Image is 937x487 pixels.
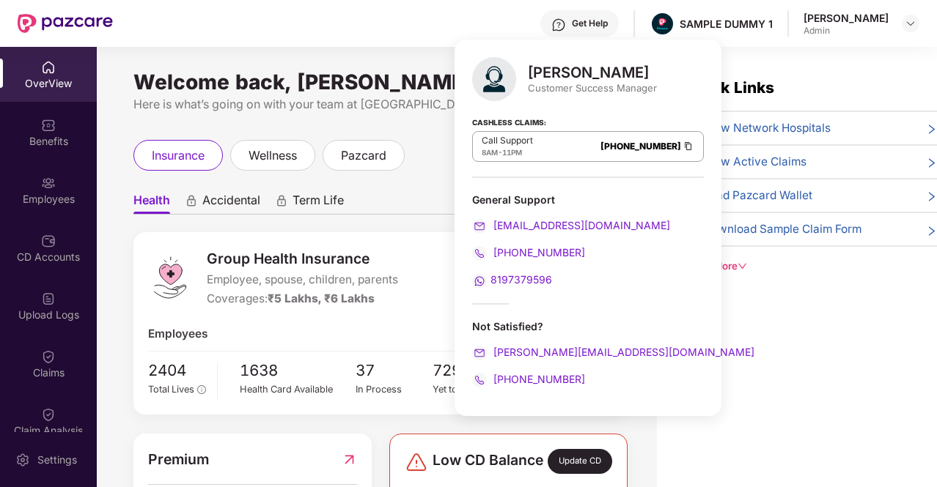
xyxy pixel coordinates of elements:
span: info-circle [197,385,205,393]
span: [PHONE_NUMBER] [490,373,585,385]
span: insurance [152,146,205,165]
img: svg+xml;base64,PHN2ZyB4bWxucz0iaHR0cDovL3d3dy53My5vcmcvMjAwMC9zdmciIHdpZHRoPSIyMCIgaGVpZ2h0PSIyMC... [472,373,487,387]
strong: Cashless Claims: [472,114,546,130]
span: Accidental [202,193,260,214]
span: 📄 Download Sample Claim Form [686,220,861,238]
span: 729 [433,359,510,383]
div: Update CD [548,449,612,474]
img: svg+xml;base64,PHN2ZyBpZD0iQ0RfQWNjb3VudHMiIGRhdGEtbmFtZT0iQ0QgQWNjb3VudHMiIHhtbG5zPSJodHRwOi8vd3... [41,234,56,248]
div: Customer Success Manager [528,81,657,94]
span: right [926,156,937,171]
div: View More [686,259,937,274]
span: Low CD Balance [433,449,543,474]
span: Premium [148,448,209,470]
span: 8AM [482,148,498,157]
a: [PERSON_NAME][EMAIL_ADDRESS][DOMAIN_NAME] [472,346,754,358]
span: 💳 Load Pazcard Wallet [686,187,812,204]
span: wellness [249,146,297,165]
img: svg+xml;base64,PHN2ZyB4bWxucz0iaHR0cDovL3d3dy53My5vcmcvMjAwMC9zdmciIHdpZHRoPSIyMCIgaGVpZ2h0PSIyMC... [472,246,487,261]
span: Quick Links [686,78,774,97]
div: Settings [33,453,81,467]
a: [EMAIL_ADDRESS][DOMAIN_NAME] [472,219,670,231]
div: General Support [472,193,704,289]
img: svg+xml;base64,PHN2ZyBpZD0iQ2xhaW0iIHhtbG5zPSJodHRwOi8vd3d3LnczLm9yZy8yMDAwL3N2ZyIgd2lkdGg9IjIwIi... [41,407,56,422]
div: Not Satisfied? [472,319,704,387]
img: Clipboard Icon [683,140,694,152]
img: svg+xml;base64,PHN2ZyBpZD0iQmVuZWZpdHMiIHhtbG5zPSJodHRwOi8vd3d3LnczLm9yZy8yMDAwL3N2ZyIgd2lkdGg9Ij... [41,118,56,133]
div: - [482,146,533,158]
img: RedirectIcon [342,448,357,470]
span: 8197379596 [490,273,552,286]
div: animation [185,194,198,207]
div: [PERSON_NAME] [528,64,657,81]
img: Pazcare_Alternative_logo-01-01.png [652,13,673,34]
img: svg+xml;base64,PHN2ZyBpZD0iSGVscC0zMngzMiIgeG1sbnM9Imh0dHA6Ly93d3cudzMub3JnLzIwMDAvc3ZnIiB3aWR0aD... [551,18,566,32]
div: animation [275,194,288,207]
span: 🏥 View Network Hospitals [686,119,831,137]
span: 1638 [240,359,356,383]
div: Coverages: [207,290,398,308]
img: svg+xml;base64,PHN2ZyBpZD0iU2V0dGluZy0yMHgyMCIgeG1sbnM9Imh0dHA6Ly93d3cudzMub3JnLzIwMDAvc3ZnIiB3aW... [15,453,30,467]
img: svg+xml;base64,PHN2ZyB4bWxucz0iaHR0cDovL3d3dy53My5vcmcvMjAwMC9zdmciIHdpZHRoPSIyMCIgaGVpZ2h0PSIyMC... [472,274,487,289]
div: SAMPLE DUMMY 1 [680,17,773,31]
img: New Pazcare Logo [18,14,113,33]
div: [PERSON_NAME] [804,11,889,25]
span: right [926,190,937,204]
span: 37 [356,359,433,383]
span: 2404 [148,359,206,383]
p: Call Support [482,135,533,146]
img: svg+xml;base64,PHN2ZyB4bWxucz0iaHR0cDovL3d3dy53My5vcmcvMjAwMC9zdmciIHdpZHRoPSIyMCIgaGVpZ2h0PSIyMC... [472,219,487,234]
div: Not Satisfied? [472,319,704,333]
div: General Support [472,193,704,207]
span: 11PM [502,148,522,157]
div: In Process [356,382,433,397]
img: svg+xml;base64,PHN2ZyBpZD0iQ2xhaW0iIHhtbG5zPSJodHRwOi8vd3d3LnczLm9yZy8yMDAwL3N2ZyIgd2lkdGg9IjIwIi... [41,349,56,364]
img: svg+xml;base64,PHN2ZyBpZD0iVXBsb2FkX0xvZ3MiIGRhdGEtbmFtZT0iVXBsb2FkIExvZ3MiIHhtbG5zPSJodHRwOi8vd3... [41,291,56,306]
a: 8197379596 [472,273,552,286]
img: logo [148,256,192,300]
div: Get Help [572,18,608,29]
a: [PHONE_NUMBER] [600,141,681,152]
span: right [926,122,937,137]
span: [EMAIL_ADDRESS][DOMAIN_NAME] [490,219,670,231]
span: right [926,223,937,238]
div: Yet to Endorse [433,382,510,397]
span: [PERSON_NAME][EMAIL_ADDRESS][DOMAIN_NAME] [490,346,754,358]
span: pazcard [341,146,386,165]
span: Employees [148,325,207,343]
img: svg+xml;base64,PHN2ZyBpZD0iSG9tZSIgeG1sbnM9Imh0dHA6Ly93d3cudzMub3JnLzIwMDAvc3ZnIiB3aWR0aD0iMjAiIG... [41,60,56,75]
img: svg+xml;base64,PHN2ZyBpZD0iRW1wbG95ZWVzIiB4bWxucz0iaHR0cDovL3d3dy53My5vcmcvMjAwMC9zdmciIHdpZHRoPS... [41,176,56,190]
div: Admin [804,25,889,37]
span: Health [133,193,170,214]
div: Welcome back, [PERSON_NAME] Bharam! [133,76,628,88]
span: down [738,261,747,271]
span: [PHONE_NUMBER] [490,246,585,259]
img: svg+xml;base64,PHN2ZyB4bWxucz0iaHR0cDovL3d3dy53My5vcmcvMjAwMC9zdmciIHhtbG5zOnhsaW5rPSJodHRwOi8vd3... [472,57,516,101]
a: [PHONE_NUMBER] [472,246,585,259]
span: 📊 View Active Claims [686,153,806,171]
div: Health Card Available [240,382,356,397]
span: Employee, spouse, children, parents [207,271,398,289]
span: Term Life [293,193,344,214]
img: svg+xml;base64,PHN2ZyBpZD0iRGFuZ2VyLTMyeDMyIiB4bWxucz0iaHR0cDovL3d3dy53My5vcmcvMjAwMC9zdmciIHdpZH... [405,450,428,474]
span: Total Lives [148,384,194,395]
img: svg+xml;base64,PHN2ZyBpZD0iRHJvcGRvd24tMzJ4MzIiIHhtbG5zPSJodHRwOi8vd3d3LnczLm9yZy8yMDAwL3N2ZyIgd2... [905,18,916,29]
a: [PHONE_NUMBER] [472,373,585,385]
div: Here is what’s going on with your team at [GEOGRAPHIC_DATA] [133,95,628,114]
span: Group Health Insurance [207,248,398,269]
span: ₹5 Lakhs, ₹6 Lakhs [268,291,375,305]
img: svg+xml;base64,PHN2ZyB4bWxucz0iaHR0cDovL3d3dy53My5vcmcvMjAwMC9zdmciIHdpZHRoPSIyMCIgaGVpZ2h0PSIyMC... [472,346,487,360]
